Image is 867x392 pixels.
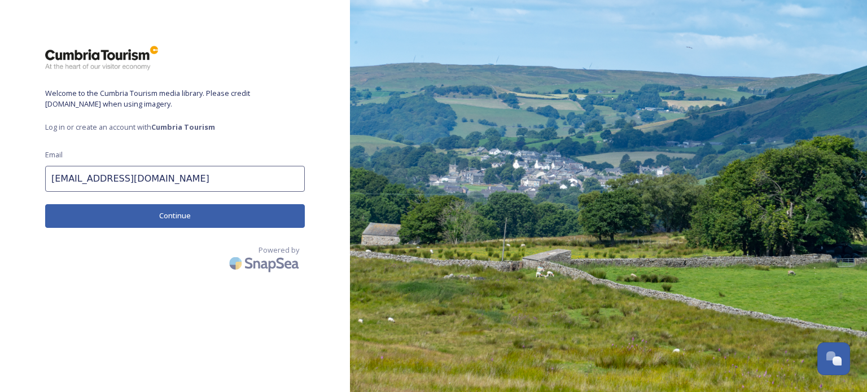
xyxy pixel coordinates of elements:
strong: Cumbria Tourism [151,122,215,132]
span: Log in or create an account with [45,122,305,133]
img: ct_logo.png [45,45,158,71]
button: Continue [45,204,305,227]
img: SnapSea Logo [226,250,305,276]
button: Open Chat [817,342,850,375]
input: john.doe@snapsea.io [45,166,305,192]
span: Welcome to the Cumbria Tourism media library. Please credit [DOMAIN_NAME] when using imagery. [45,88,305,109]
span: Powered by [259,245,299,256]
span: Email [45,149,63,160]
